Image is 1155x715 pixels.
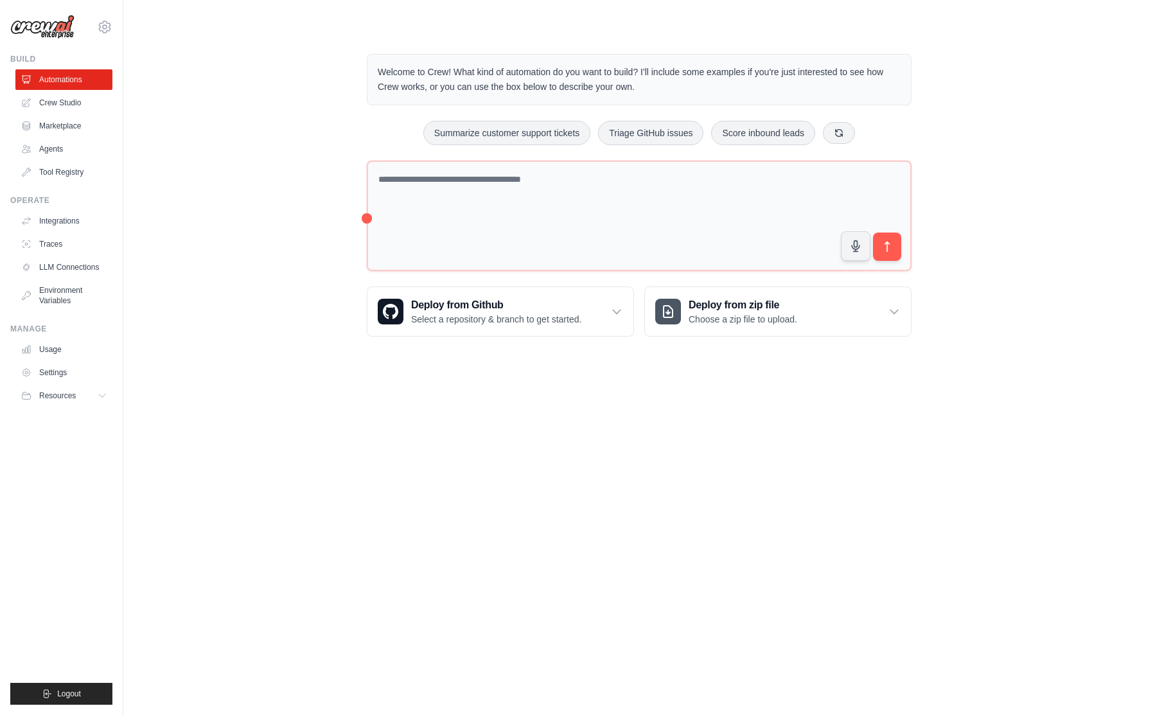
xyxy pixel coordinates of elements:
[15,385,112,406] button: Resources
[711,121,815,145] button: Score inbound leads
[57,689,81,699] span: Logout
[15,139,112,159] a: Agents
[15,69,112,90] a: Automations
[10,54,112,64] div: Build
[10,683,112,705] button: Logout
[10,324,112,334] div: Manage
[411,297,581,313] h3: Deploy from Github
[10,195,112,206] div: Operate
[689,313,797,326] p: Choose a zip file to upload.
[15,280,112,311] a: Environment Variables
[15,93,112,113] a: Crew Studio
[15,234,112,254] a: Traces
[15,362,112,383] a: Settings
[598,121,703,145] button: Triage GitHub issues
[689,297,797,313] h3: Deploy from zip file
[411,313,581,326] p: Select a repository & branch to get started.
[378,65,901,94] p: Welcome to Crew! What kind of automation do you want to build? I'll include some examples if you'...
[15,116,112,136] a: Marketplace
[15,211,112,231] a: Integrations
[15,162,112,182] a: Tool Registry
[10,15,75,39] img: Logo
[15,257,112,278] a: LLM Connections
[39,391,76,401] span: Resources
[15,339,112,360] a: Usage
[423,121,590,145] button: Summarize customer support tickets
